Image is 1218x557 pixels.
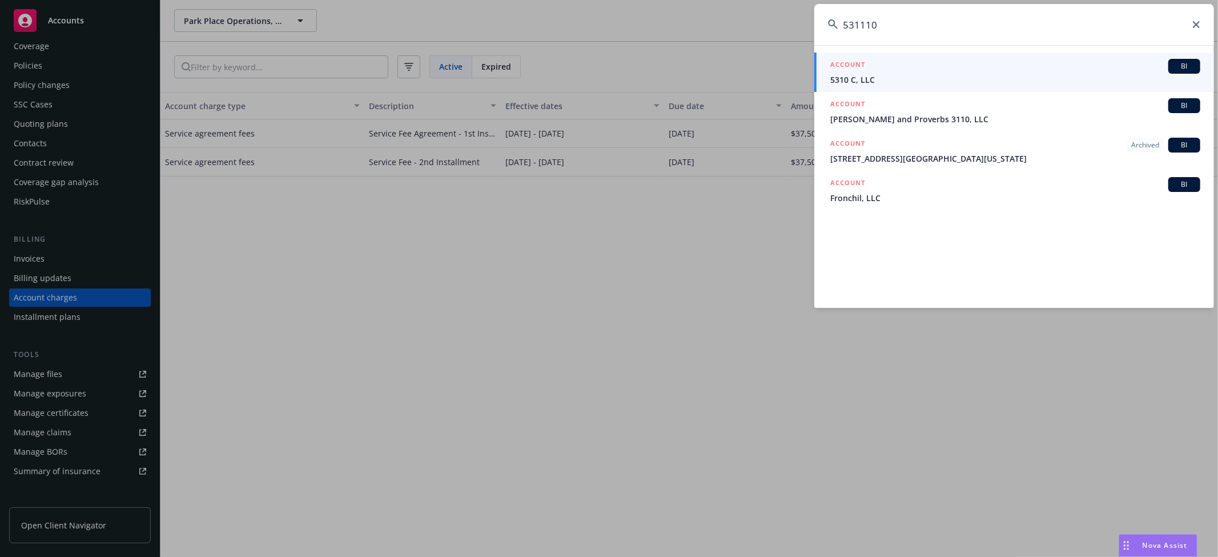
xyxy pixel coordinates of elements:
[1119,534,1197,557] button: Nova Assist
[830,192,1200,204] span: Fronchil, LLC
[1173,179,1196,190] span: BI
[830,113,1200,125] span: [PERSON_NAME] and Proverbs 3110, LLC
[1173,61,1196,71] span: BI
[1119,535,1133,556] div: Drag to move
[830,177,865,191] h5: ACCOUNT
[1131,140,1159,150] span: Archived
[1173,101,1196,111] span: BI
[830,138,865,151] h5: ACCOUNT
[814,92,1214,131] a: ACCOUNTBI[PERSON_NAME] and Proverbs 3110, LLC
[1173,140,1196,150] span: BI
[814,171,1214,210] a: ACCOUNTBIFronchil, LLC
[830,98,865,112] h5: ACCOUNT
[830,74,1200,86] span: 5310 C, LLC
[814,53,1214,92] a: ACCOUNTBI5310 C, LLC
[1143,540,1188,550] span: Nova Assist
[814,4,1214,45] input: Search...
[830,153,1200,165] span: [STREET_ADDRESS][GEOGRAPHIC_DATA][US_STATE]
[830,59,865,73] h5: ACCOUNT
[814,131,1214,171] a: ACCOUNTArchivedBI[STREET_ADDRESS][GEOGRAPHIC_DATA][US_STATE]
